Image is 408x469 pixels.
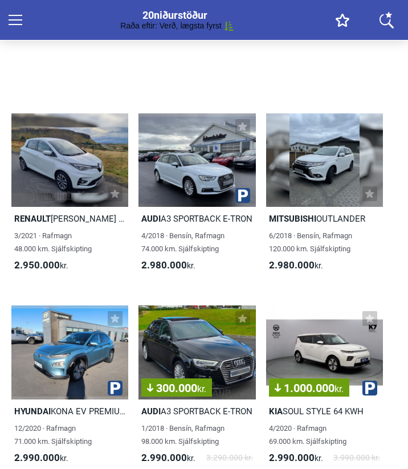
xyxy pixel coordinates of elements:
img: parking.png [362,381,377,395]
h1: 20 niðurstöður [38,9,312,21]
span: kr. [197,384,206,394]
b: 2.990.000 [14,452,60,463]
a: AudiA3 SPORTBACK E-TRON4/2018 · Bensín, Rafmagn74.000 km. Sjálfskipting2.980.000kr. [138,113,255,283]
b: 2.950.000 [14,259,60,271]
h2: KONA EV PREMIUM 64KWH [11,405,128,418]
span: kr. [269,259,323,272]
span: 3.290.000 kr. [206,451,253,465]
img: parking.png [108,381,123,395]
span: 1.000.000 [275,382,344,394]
span: kr. [14,451,68,465]
b: Hyundai [14,406,51,417]
span: 1/2018 · Bensín, Rafmagn 98.000 km. Sjálfskipting [141,424,225,446]
span: kr. [269,451,323,465]
b: Audi [141,214,161,224]
b: Mitsubishi [269,214,316,224]
span: kr. [141,451,195,465]
h2: A3 SPORTBACK E-TRON [138,213,255,226]
span: 4/2020 · Rafmagn 69.000 km. Sjálfskipting [269,424,346,446]
span: 6/2018 · Bensín, Rafmagn 120.000 km. Sjálfskipting [269,231,352,253]
span: kr. [141,259,195,272]
h2: OUTLANDER [266,213,383,226]
span: 4/2018 · Bensín, Rafmagn 74.000 km. Sjálfskipting [141,231,225,253]
b: 2.980.000 [269,259,315,271]
span: kr. [334,384,344,394]
a: MitsubishiOUTLANDER6/2018 · Bensín, Rafmagn120.000 km. Sjálfskipting2.980.000kr. [266,113,383,283]
h2: SOUL STYLE 64 KWH [266,405,383,418]
b: 2.980.000 [141,259,187,271]
span: 3.990.000 kr. [333,451,380,465]
span: 3/2021 · Rafmagn 48.000 km. Sjálfskipting [14,231,92,253]
b: Kia [269,406,283,417]
span: kr. [14,259,68,272]
b: 2.990.000 [141,452,187,463]
span: Raða eftir: Verð, lægsta fyrst [120,21,221,31]
b: Renault [14,214,51,224]
b: Audi [141,406,161,417]
button: Raða eftir: Verð, lægsta fyrst [120,21,233,31]
span: 12/2020 · Rafmagn 71.000 km. Sjálfskipting [14,424,92,446]
img: parking.png [235,188,250,203]
b: 2.990.000 [269,452,315,463]
a: Renault[PERSON_NAME] INTENS3/2021 · Rafmagn48.000 km. Sjálfskipting2.950.000kr. [11,113,128,283]
span: 300.000 [147,382,206,394]
h2: [PERSON_NAME] INTENS [11,213,128,226]
h2: A3 SPORTBACK E-TRON [138,405,255,418]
